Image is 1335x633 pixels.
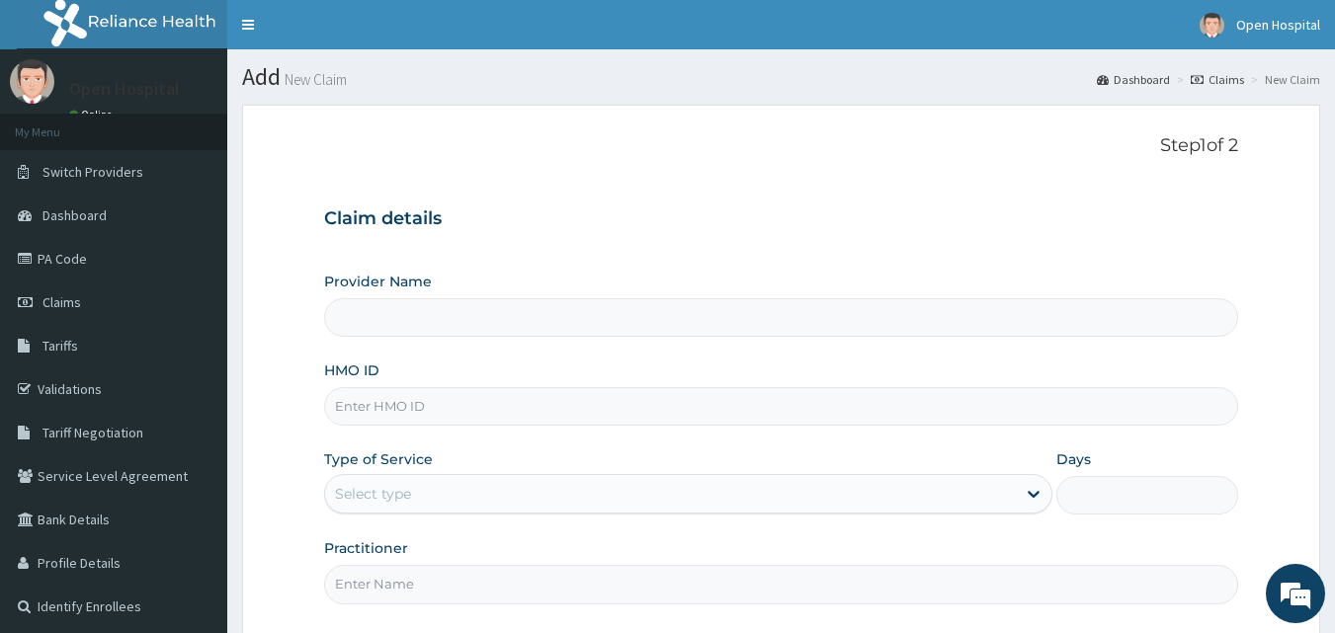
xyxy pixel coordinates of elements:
img: User Image [10,59,54,104]
a: Claims [1191,71,1244,88]
p: Open Hospital [69,80,180,98]
a: Dashboard [1097,71,1170,88]
label: Provider Name [324,272,432,291]
label: Type of Service [324,449,433,469]
a: Online [69,108,117,121]
input: Enter HMO ID [324,387,1239,426]
span: Tariffs [42,337,78,355]
span: Open Hospital [1236,16,1320,34]
small: New Claim [281,72,347,87]
p: Step 1 of 2 [324,135,1239,157]
li: New Claim [1246,71,1320,88]
img: User Image [1200,13,1224,38]
span: Switch Providers [42,163,143,181]
input: Enter Name [324,565,1239,603]
div: Select type [335,484,411,504]
span: Tariff Negotiation [42,424,143,441]
span: Claims [42,293,81,311]
label: HMO ID [324,360,379,380]
label: Days [1056,449,1091,469]
label: Practitioner [324,538,408,558]
h1: Add [242,64,1320,90]
span: Dashboard [42,206,107,224]
h3: Claim details [324,208,1239,230]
